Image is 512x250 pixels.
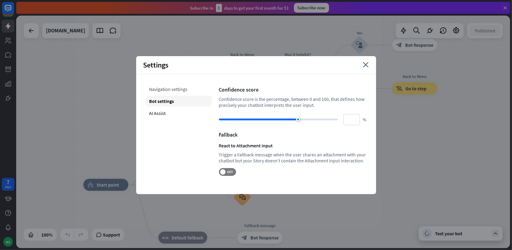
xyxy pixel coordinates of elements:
[363,62,369,68] i: close
[40,230,54,239] div: 100%
[396,86,403,92] i: block_goto
[146,84,212,95] div: Navigation settings
[219,143,367,149] div: React to Attachment input
[190,4,289,12] div: Subscribe in days to get your first month for $1
[271,52,325,58] div: Was it helpful?
[224,52,260,58] div: Back to Menu
[3,237,13,247] div: MS
[216,4,222,12] div: 3
[239,194,246,200] i: block_faq
[469,25,501,36] button: Published
[97,182,119,188] span: Start point
[2,178,14,191] a: 7 days
[219,86,367,93] div: Confidence score
[405,42,433,48] span: Bot Response
[143,60,169,70] span: Settings
[356,41,363,49] i: block_user_input
[406,86,427,92] span: Go to step
[363,117,367,122] span: %
[388,74,442,80] div: Back to Menu
[146,108,212,119] div: AI Assist
[219,152,367,164] div: Trigger a Fallback message when the user shares an attachment with your chatbot but your Story do...
[5,2,23,20] button: Open LiveChat chat widget
[172,235,203,241] span: Default fallback
[103,230,120,239] span: Support
[250,235,279,241] span: Bot Response
[219,96,367,108] div: Confidence score is the percentage, between 0 and 100, that defines how precisely your chatbot in...
[396,42,402,48] i: block_bot_response
[7,179,10,185] div: 7
[219,131,367,138] div: Fallback
[87,182,94,188] i: home_2
[46,23,85,38] div: midweststeelsupply.org
[435,230,489,236] div: Test your bot
[226,170,235,174] span: OFF
[162,235,169,241] i: block_fallback
[146,96,212,107] div: Bot settings
[5,185,11,189] div: days
[341,30,377,36] div: Yes
[294,3,329,13] div: Subscribe now
[241,235,247,241] i: block_bot_response
[233,223,287,229] div: Fallback message
[388,30,442,36] div: Thank you!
